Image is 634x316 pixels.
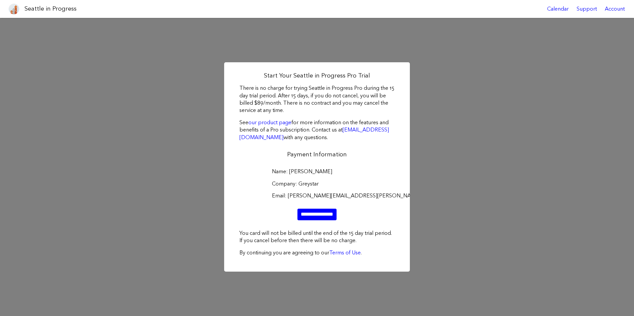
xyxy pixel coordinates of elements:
[239,150,395,159] h2: Payment Information
[25,5,77,13] h1: Seattle in Progress
[239,119,395,141] p: See for more information on the features and benefits of a Pro subscription. Contact us at with a...
[239,249,395,256] p: By continuing you are agreeing to our .
[239,230,395,244] p: You card will not be billed until the end of the 15 day trial period. If you cancel before then t...
[272,180,362,187] label: Company: Greystar
[248,119,291,126] a: our product page
[272,192,362,199] label: Email: [PERSON_NAME][EMAIL_ADDRESS][PERSON_NAME][DOMAIN_NAME]
[239,84,395,114] p: There is no charge for trying Seattle in Progress Pro during the 15 day trial period. After 15 da...
[329,249,361,256] a: Terms of Use
[239,72,395,80] h2: Start Your Seattle in Progress Pro Trial
[239,127,389,140] a: [EMAIL_ADDRESS][DOMAIN_NAME]
[272,168,362,175] label: Name: [PERSON_NAME]
[9,4,19,14] img: favicon-96x96.png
